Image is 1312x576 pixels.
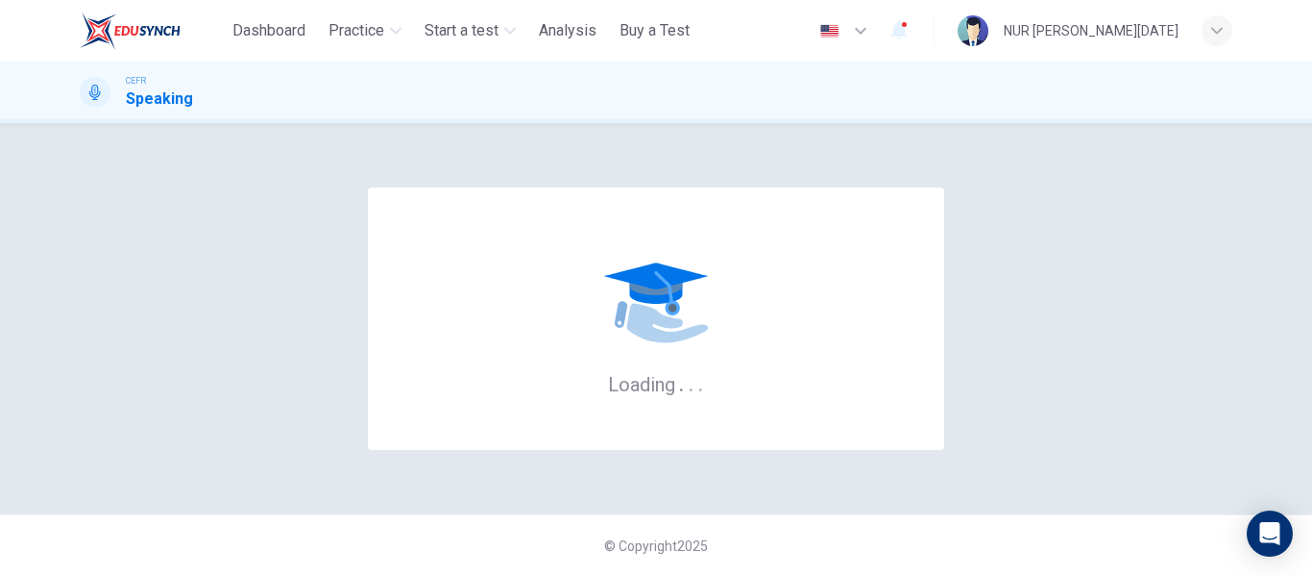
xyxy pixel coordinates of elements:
button: Start a test [417,13,523,48]
button: Analysis [531,13,604,48]
h6: . [678,366,685,398]
span: Analysis [539,19,596,42]
h6: Loading [608,371,704,396]
img: en [817,24,841,38]
button: Dashboard [225,13,313,48]
span: Start a test [425,19,498,42]
button: Buy a Test [612,13,697,48]
span: Dashboard [232,19,305,42]
h6: . [688,366,694,398]
span: Buy a Test [620,19,690,42]
a: ELTC logo [80,12,225,50]
span: Practice [328,19,384,42]
img: Profile picture [958,15,988,46]
span: CEFR [126,74,146,88]
span: © Copyright 2025 [604,538,708,554]
div: Open Intercom Messenger [1247,511,1293,557]
img: ELTC logo [80,12,181,50]
div: NUR [PERSON_NAME][DATE] [1004,19,1178,42]
h6: . [697,366,704,398]
h1: Speaking [126,88,193,111]
button: Practice [321,13,409,48]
